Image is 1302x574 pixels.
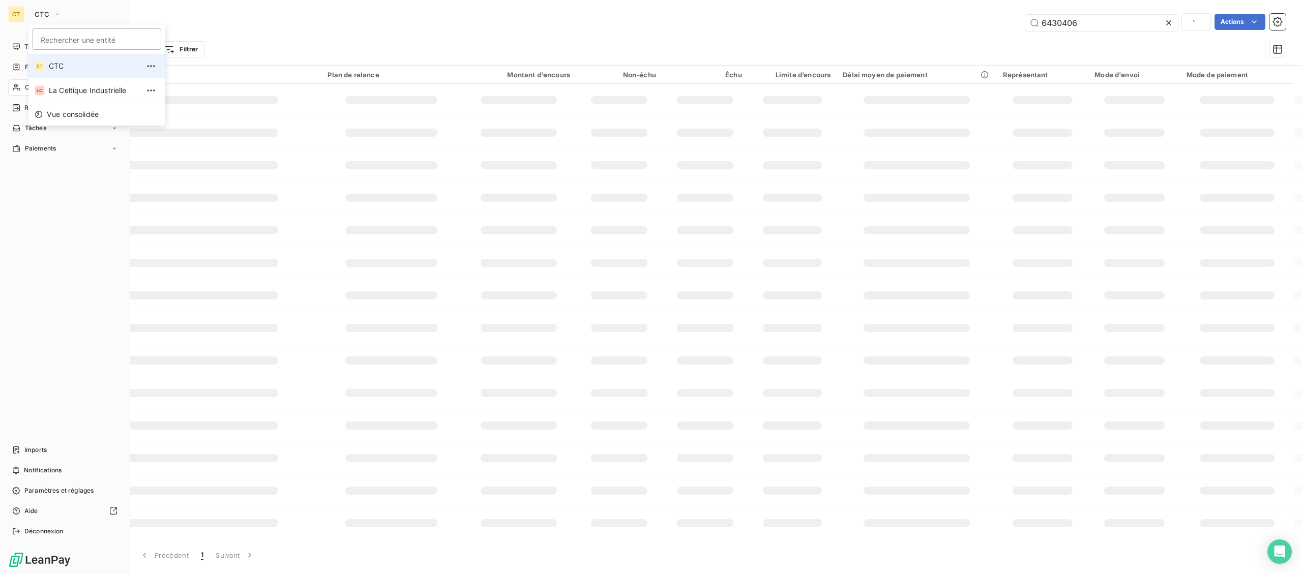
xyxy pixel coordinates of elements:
[1094,71,1174,79] div: Mode d'envoi
[25,83,45,92] span: Clients
[25,144,56,153] span: Paiements
[24,506,38,516] span: Aide
[35,85,45,96] div: LC
[1025,15,1178,31] input: Rechercher
[35,10,49,18] span: CTC
[582,71,656,79] div: Non-échu
[35,61,45,71] div: CT
[8,6,24,22] div: CT
[49,61,139,71] span: CTC
[328,71,455,79] div: Plan de relance
[24,486,94,495] span: Paramètres et réglages
[668,71,742,79] div: Échu
[47,109,99,119] span: Vue consolidée
[754,71,831,79] div: Limite d’encours
[49,85,139,96] span: La Celtique Industrielle
[33,28,161,50] input: placeholder
[24,103,51,112] span: Relances
[195,545,210,566] button: 1
[843,71,990,79] div: Délai moyen de paiement
[467,71,570,79] div: Montant d'encours
[210,545,261,566] button: Suivant
[133,545,195,566] button: Précédent
[201,550,203,560] span: 1
[1187,71,1288,79] div: Mode de paiement
[25,124,46,133] span: Tâches
[24,466,62,475] span: Notifications
[24,42,72,51] span: Tableau de bord
[24,527,64,536] span: Déconnexion
[1215,14,1265,30] button: Actions
[24,445,47,455] span: Imports
[8,552,71,568] img: Logo LeanPay
[1003,71,1082,79] div: Représentant
[25,63,51,72] span: Factures
[1267,539,1292,564] div: Open Intercom Messenger
[158,41,204,57] button: Filtrer
[8,503,122,519] a: Aide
